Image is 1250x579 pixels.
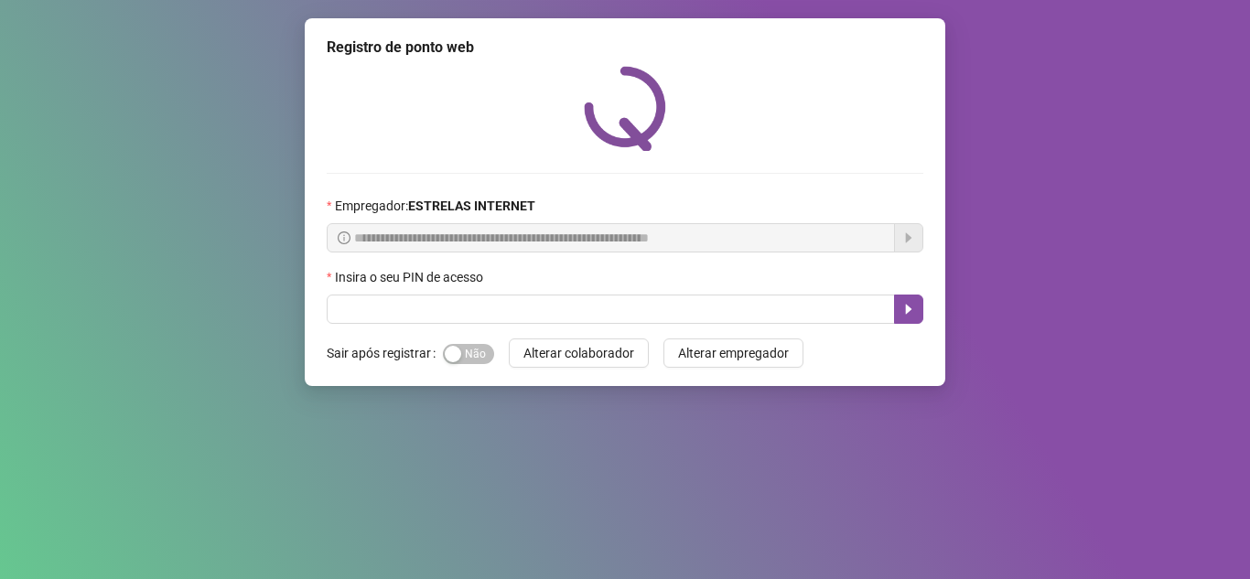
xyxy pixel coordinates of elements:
[523,343,634,363] span: Alterar colaborador
[327,37,923,59] div: Registro de ponto web
[663,338,803,368] button: Alterar empregador
[338,231,350,244] span: info-circle
[327,338,443,368] label: Sair após registrar
[901,302,916,316] span: caret-right
[509,338,649,368] button: Alterar colaborador
[678,343,789,363] span: Alterar empregador
[327,267,495,287] label: Insira o seu PIN de acesso
[335,196,535,216] span: Empregador :
[408,198,535,213] strong: ESTRELAS INTERNET
[584,66,666,151] img: QRPoint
